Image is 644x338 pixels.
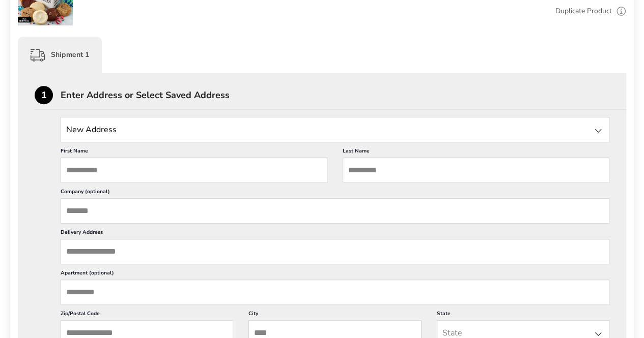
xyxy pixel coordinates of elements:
a: Duplicate Product [555,6,612,17]
div: 1 [35,86,53,104]
label: State [437,310,609,320]
input: Company [61,198,609,224]
label: Zip/Postal Code [61,310,233,320]
input: Delivery Address [61,239,609,264]
input: First Name [61,158,327,183]
input: Last Name [343,158,609,183]
label: First Name [61,147,327,158]
div: Enter Address or Select Saved Address [61,90,626,100]
label: Last Name [343,147,609,158]
label: Delivery Address [61,229,609,239]
div: Shipment 1 [18,37,102,73]
input: Apartment [61,280,609,305]
label: Company (optional) [61,188,609,198]
input: State [61,117,609,142]
label: City [248,310,421,320]
label: Apartment (optional) [61,269,609,280]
